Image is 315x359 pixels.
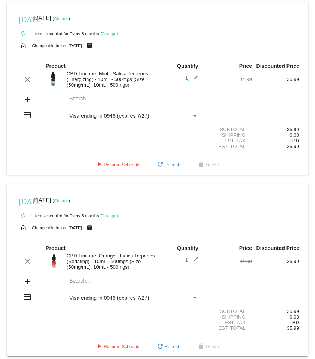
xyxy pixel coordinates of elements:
mat-icon: edit [189,257,198,266]
strong: Discounted Price [256,245,299,251]
span: 35.99 [287,144,299,149]
strong: Price [239,245,252,251]
mat-select: Payment Method [69,113,198,119]
small: 1 item scheduled for Every 3 months [16,214,99,218]
span: 35.99 [287,325,299,331]
mat-icon: live_help [85,41,94,51]
mat-icon: add [23,277,32,286]
img: Sativa-Mint-500-2.png [46,71,61,86]
span: TBD [289,320,299,325]
mat-icon: delete [197,160,206,169]
small: ( ) [52,199,70,203]
span: Refresh [156,162,180,168]
strong: Quantity [177,63,198,69]
small: ( ) [100,214,118,218]
strong: Quantity [177,245,198,251]
mat-icon: refresh [156,343,165,352]
mat-icon: add [23,95,32,104]
small: ( ) [52,16,70,21]
mat-icon: autorenew [19,211,28,220]
div: 44.99 [205,76,252,82]
a: Change [102,214,116,218]
mat-icon: lock_open [19,223,28,233]
strong: Product [46,245,66,251]
span: Resume Schedule [94,344,140,349]
div: 35.99 [252,76,299,82]
mat-icon: credit_card [23,293,32,302]
div: Subtotal [205,127,252,132]
div: Est. Tax [205,138,252,144]
div: Est. Total [205,325,252,331]
mat-icon: clear [23,75,32,84]
strong: Price [239,63,252,69]
a: Change [102,31,116,36]
mat-icon: credit_card [23,111,32,120]
div: Subtotal [205,308,252,314]
span: Resume Schedule [94,162,140,168]
mat-select: Payment Method [69,295,198,301]
div: 44.99 [205,259,252,264]
mat-icon: play_arrow [94,160,103,169]
span: 0.00 [289,132,299,138]
button: Delete [191,340,225,353]
span: Delete [197,162,219,168]
mat-icon: delete [197,343,206,352]
span: TBD [289,138,299,144]
small: Changeable before [DATE] [32,43,82,48]
div: CBD Tincture, Mint - Sativa Terpenes (Energizing) - 10mL - 500mgs (Size (50mg/mL): 10mL - 500mgs) [63,71,157,88]
mat-icon: refresh [156,160,165,169]
input: Search... [69,96,198,102]
span: Visa ending in 0946 (expires 7/27) [69,113,149,119]
strong: Product [46,63,66,69]
div: 35.99 [252,259,299,264]
span: 0.00 [289,314,299,320]
mat-icon: clear [23,257,32,266]
div: Shipping [205,132,252,138]
a: Change [54,199,69,203]
span: Delete [197,344,219,349]
div: CBD Tincture, Orange - Indica Terpenes (Sedating) - 10mL - 500mgs (Size (50mg/mL): 10mL - 500mgs) [63,253,157,270]
img: Indica-Orange-500.png [46,253,62,268]
button: Delete [191,158,225,172]
button: Resume Schedule [88,340,146,353]
button: Refresh [150,340,186,353]
div: Est. Total [205,144,252,149]
button: Resume Schedule [88,158,146,172]
div: Est. Tax [205,320,252,325]
span: 1 [185,257,198,263]
small: ( ) [100,31,118,36]
div: Shipping [205,314,252,320]
mat-icon: play_arrow [94,343,103,352]
button: Refresh [150,158,186,172]
mat-icon: edit [189,75,198,84]
mat-icon: live_help [85,223,94,233]
div: 35.99 [252,127,299,132]
mat-icon: [DATE] [19,196,28,205]
mat-icon: [DATE] [19,14,28,23]
small: Changeable before [DATE] [32,226,82,230]
strong: Discounted Price [256,63,299,69]
div: 35.99 [252,308,299,314]
span: 1 [185,75,198,81]
input: Search... [69,278,198,284]
small: 1 item scheduled for Every 3 months [16,31,99,36]
mat-icon: autorenew [19,29,28,38]
span: Refresh [156,344,180,349]
a: Change [54,16,69,21]
span: Visa ending in 0946 (expires 7/27) [69,295,149,301]
mat-icon: lock_open [19,41,28,51]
